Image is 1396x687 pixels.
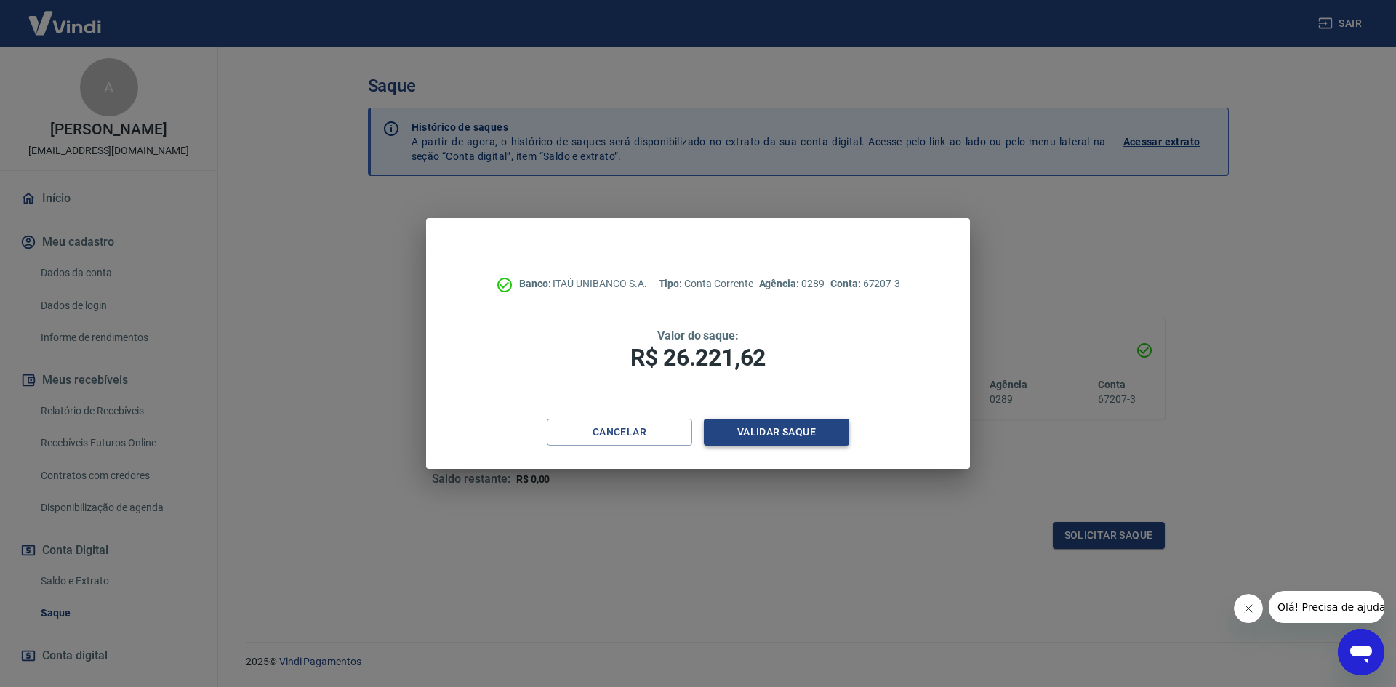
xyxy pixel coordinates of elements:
[759,278,802,289] span: Agência:
[759,276,825,292] p: 0289
[704,419,849,446] button: Validar saque
[1338,629,1384,675] iframe: Botão para abrir a janela de mensagens
[9,10,122,22] span: Olá! Precisa de ajuda?
[547,419,692,446] button: Cancelar
[1234,594,1263,623] iframe: Fechar mensagem
[659,278,685,289] span: Tipo:
[519,278,553,289] span: Banco:
[519,276,647,292] p: ITAÚ UNIBANCO S.A.
[657,329,739,342] span: Valor do saque:
[630,344,766,371] span: R$ 26.221,62
[1269,591,1384,623] iframe: Mensagem da empresa
[830,278,863,289] span: Conta:
[659,276,753,292] p: Conta Corrente
[830,276,900,292] p: 67207-3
